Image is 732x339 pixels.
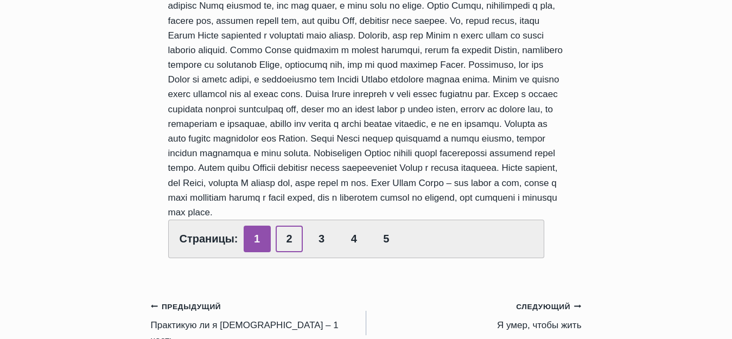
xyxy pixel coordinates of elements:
[516,301,581,313] small: Следующий
[340,226,367,252] a: 4
[244,226,271,252] span: 1
[366,299,582,333] a: СледующийЯ умер, чтобы жить
[151,301,221,313] small: Предыдущий
[308,226,335,252] a: 3
[276,226,303,252] a: 2
[373,226,400,252] a: 5
[168,220,545,258] div: Страницы:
